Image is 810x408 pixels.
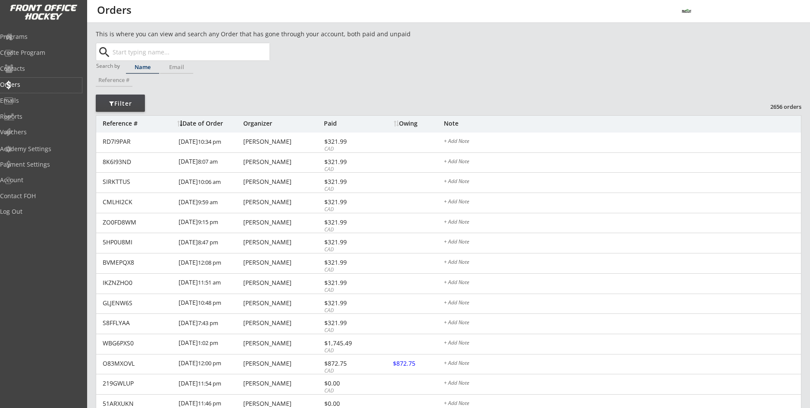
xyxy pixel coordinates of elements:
div: + Add Note [444,139,801,145]
div: ZO0FD8WM [103,219,173,225]
div: [DATE] [179,374,241,394]
div: CAD [324,367,370,375]
font: 9:15 pm [198,218,218,226]
div: Organizer [243,120,322,127]
div: Paid [324,120,370,127]
div: $321.99 [324,239,370,245]
div: SIRKTTUS [103,179,173,185]
div: $321.99 [324,199,370,205]
font: 9:59 am [198,198,218,206]
div: CAD [324,307,370,314]
div: [DATE] [179,193,241,212]
div: CAD [324,145,370,153]
div: Filter [96,99,145,108]
div: $321.99 [324,300,370,306]
div: CAD [324,186,370,193]
button: search [97,45,111,59]
div: + Add Note [444,219,801,226]
div: + Add Note [444,300,801,307]
div: [DATE] [179,354,241,374]
div: CAD [324,287,370,294]
div: $321.99 [324,139,370,145]
div: S8FFLYAA [103,320,173,326]
font: 8:47 pm [198,238,218,246]
div: [PERSON_NAME] [243,219,322,225]
div: [DATE] [179,274,241,293]
div: RD7I9PAR [103,139,173,145]
div: [PERSON_NAME] [243,159,322,165]
font: 8:07 am [198,158,218,165]
div: $321.99 [324,320,370,326]
div: [PERSON_NAME] [243,280,322,286]
font: 12:08 pm [198,259,221,266]
div: $321.99 [324,179,370,185]
div: $321.99 [324,159,370,165]
div: [DATE] [179,153,241,172]
font: 11:51 am [198,278,221,286]
div: CAD [324,266,370,274]
div: [PERSON_NAME] [243,259,322,266]
font: 10:48 pm [198,299,221,307]
div: + Add Note [444,159,801,166]
div: BVMEPQX8 [103,259,173,266]
div: [PERSON_NAME] [243,340,322,346]
div: + Add Note [444,280,801,287]
div: [DATE] [179,213,241,233]
font: 1:02 pm [198,339,218,347]
div: [PERSON_NAME] [243,239,322,245]
div: CAD [324,166,370,173]
div: 219GWLUP [103,380,173,386]
div: + Add Note [444,259,801,266]
div: [DATE] [179,173,241,192]
font: 11:54 pm [198,380,221,387]
div: CAD [324,347,370,354]
div: WBG6PXS0 [103,340,173,346]
div: + Add Note [444,361,801,367]
div: + Add Note [444,179,801,186]
div: Search by [96,63,121,69]
div: $872.75 [324,361,370,367]
div: $321.99 [324,280,370,286]
div: [PERSON_NAME] [243,199,322,205]
div: Email [160,64,193,70]
div: + Add Note [444,239,801,246]
div: $1,745.49 [324,340,370,346]
div: [DATE] [179,334,241,354]
div: [PERSON_NAME] [243,139,322,145]
div: Name [126,64,159,70]
input: Start typing name... [111,43,270,60]
font: 12:00 pm [198,359,221,367]
div: O83MXOVL [103,361,173,367]
div: Date of Order [177,120,241,127]
div: CAD [324,327,370,334]
div: [DATE] [179,253,241,273]
div: + Add Note [444,380,801,387]
div: CAD [324,246,370,253]
div: [DATE] [179,294,241,313]
font: 10:06 am [198,178,221,186]
div: 2656 orders [757,103,801,111]
div: [PERSON_NAME] [243,401,322,407]
font: 10:34 pm [198,138,221,145]
div: 5HP0U8MI [103,239,173,245]
div: IKZNZHO0 [103,280,173,286]
div: Reference # [103,120,173,127]
div: GLJENW6S [103,300,173,306]
div: $0.00 [324,380,370,386]
div: $321.99 [324,219,370,225]
div: $0.00 [324,401,370,407]
div: Owing [394,120,443,127]
div: + Add Note [444,199,801,206]
div: CAD [324,206,370,213]
div: Note [444,120,801,127]
div: CMLHI2CK [103,199,173,205]
div: CAD [324,226,370,234]
div: [PERSON_NAME] [243,380,322,386]
font: 7:43 pm [198,319,218,327]
div: CAD [324,387,370,395]
div: + Add Note [444,340,801,347]
div: This is where you can view and search any Order that has gone through your account, both paid and... [96,30,460,38]
div: [PERSON_NAME] [243,361,322,367]
div: [DATE] [179,133,241,152]
font: 11:46 pm [198,399,221,407]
